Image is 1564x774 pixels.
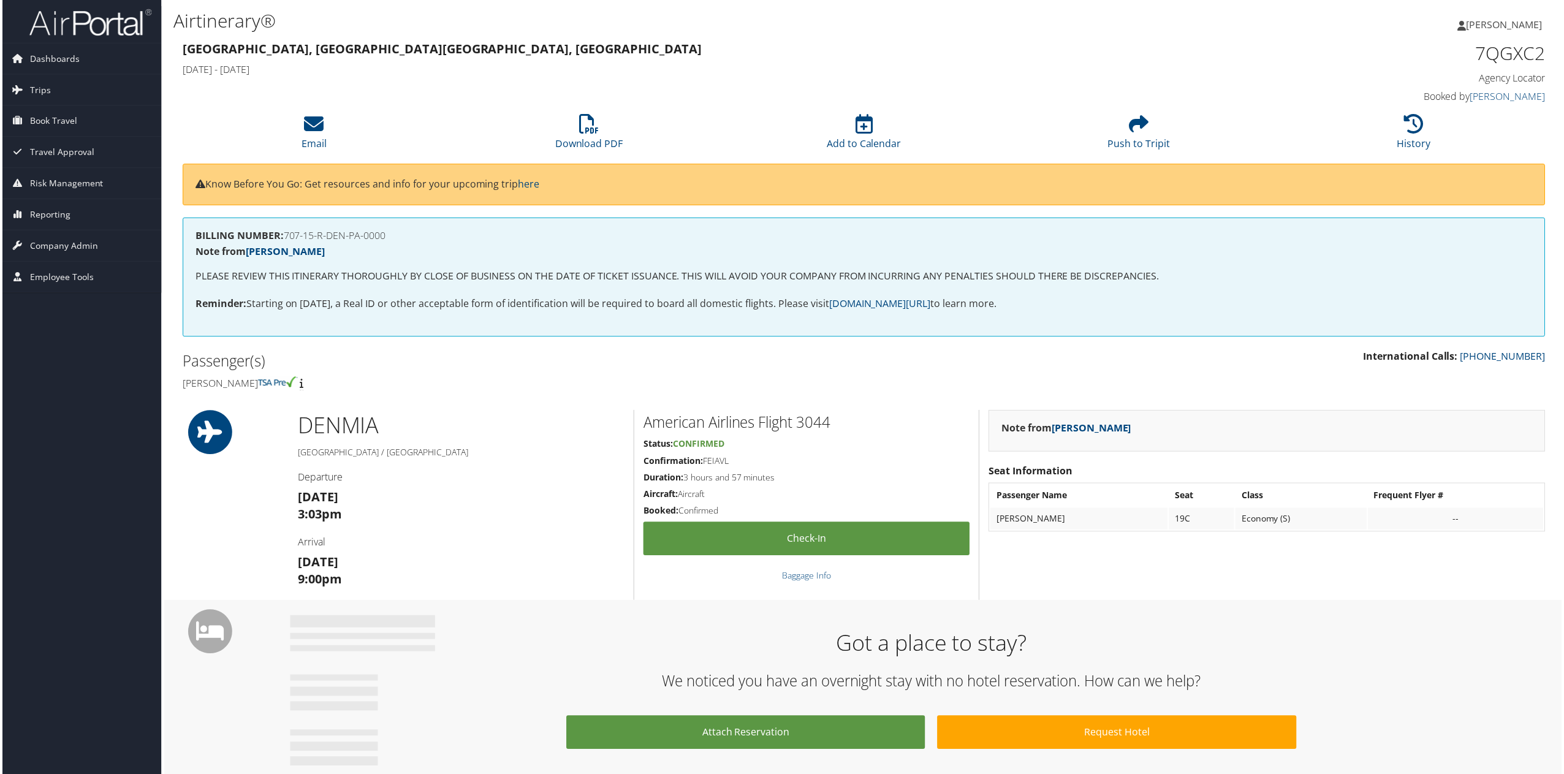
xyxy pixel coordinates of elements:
td: Economy (S) [1237,509,1368,531]
span: Dashboards [28,44,77,74]
div: -- [1376,515,1539,526]
a: [PERSON_NAME] [1052,422,1132,436]
strong: 9:00pm [296,572,340,589]
h5: [GEOGRAPHIC_DATA] / [GEOGRAPHIC_DATA] [296,447,624,460]
h1: Airtinerary® [172,8,1095,34]
h4: 707-15-R-DEN-PA-0000 [194,231,1535,241]
span: Employee Tools [28,262,91,293]
a: Request Hotel [938,718,1297,751]
h4: Departure [296,471,624,485]
td: 19C [1170,509,1236,531]
a: Add to Calendar [827,121,902,151]
h5: 3 hours and 57 minutes [643,472,970,485]
a: Attach Reservation [566,718,925,751]
strong: Note from [1002,422,1132,436]
span: Book Travel [28,106,75,137]
p: PLEASE REVIEW THIS ITINERARY THOROUGHLY BY CLOSE OF BUSINESS ON THE DATE OF TICKET ISSUANCE. THIS... [194,269,1535,285]
h5: FEIAVL [643,456,970,468]
h4: Agency Locator [1220,71,1547,85]
span: Risk Management [28,169,101,199]
h5: Aircraft [643,490,970,502]
th: Frequent Flyer # [1370,486,1546,508]
p: Starting on [DATE], a Real ID or other acceptable form of identification will be required to boar... [194,297,1535,313]
a: [PERSON_NAME] [1472,90,1547,104]
img: tsa-precheck.png [256,378,296,389]
p: Know Before You Go: Get resources and info for your upcoming trip [194,177,1535,193]
strong: [DATE] [296,555,336,572]
h2: Passenger(s) [181,352,855,373]
a: Download PDF [555,121,623,151]
a: Email [300,121,325,151]
th: Class [1237,486,1368,508]
h4: Arrival [296,537,624,550]
strong: Duration: [643,472,683,484]
strong: Note from [194,245,324,259]
h5: Confirmed [643,506,970,518]
strong: Aircraft: [643,490,677,501]
strong: Confirmation: [643,456,702,468]
h4: [PERSON_NAME] [181,378,855,391]
a: [PERSON_NAME] [244,245,324,259]
img: airportal-logo.png [27,8,150,37]
span: Travel Approval [28,137,92,168]
strong: [DATE] [296,490,336,507]
strong: BILLING NUMBER: [194,229,282,243]
a: [PHONE_NUMBER] [1462,351,1547,364]
a: History [1399,121,1433,151]
a: Push to Tripit [1109,121,1171,151]
span: Company Admin [28,231,96,262]
h1: DEN MIA [296,411,624,442]
strong: 3:03pm [296,507,340,524]
h1: 7QGXC2 [1220,40,1547,66]
strong: Reminder: [194,298,245,311]
strong: Seat Information [989,465,1073,479]
strong: International Calls: [1365,351,1460,364]
strong: Booked: [643,506,678,518]
a: [DOMAIN_NAME][URL] [829,298,931,311]
h4: Booked by [1220,90,1547,104]
a: Check-in [643,523,970,557]
span: [PERSON_NAME] [1468,18,1544,31]
td: [PERSON_NAME] [991,509,1169,531]
h4: [DATE] - [DATE] [181,63,1201,76]
h2: American Airlines Flight 3044 [643,413,970,434]
strong: [GEOGRAPHIC_DATA], [GEOGRAPHIC_DATA] [GEOGRAPHIC_DATA], [GEOGRAPHIC_DATA] [181,40,702,57]
a: Baggage Info [782,571,831,583]
a: [PERSON_NAME] [1460,6,1557,43]
a: here [517,178,539,191]
span: Trips [28,75,48,105]
strong: Status: [643,439,672,450]
th: Passenger Name [991,486,1169,508]
span: Reporting [28,200,68,230]
span: Confirmed [672,439,724,450]
th: Seat [1170,486,1236,508]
